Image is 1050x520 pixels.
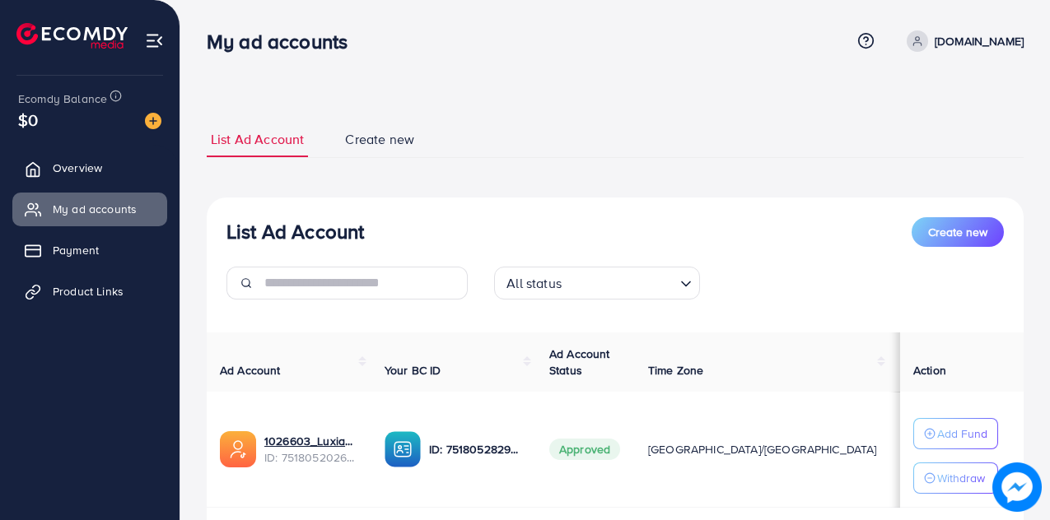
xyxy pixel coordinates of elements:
span: [GEOGRAPHIC_DATA]/[GEOGRAPHIC_DATA] [648,441,877,457]
p: ID: 7518052829551181841 [429,439,523,459]
h3: List Ad Account [226,220,364,244]
span: Time Zone [648,362,703,378]
span: List Ad Account [211,130,304,149]
button: Withdraw [913,462,998,494]
span: Create new [928,224,987,240]
img: logo [16,23,128,49]
span: ID: 7518052026253918226 [264,449,358,466]
span: Your BC ID [385,362,441,378]
a: My ad accounts [12,193,167,225]
a: 1026603_Luxia_1750433190642 [264,433,358,449]
span: Action [913,362,946,378]
h3: My ad accounts [207,30,361,53]
img: image [145,113,161,129]
span: Payment [53,242,99,258]
p: Add Fund [937,424,987,443]
div: <span class='underline'>1026603_Luxia_1750433190642</span></br>7518052026253918226 [264,433,358,467]
img: ic-ba-acc.ded83a64.svg [385,431,421,467]
span: Create new [345,130,414,149]
span: My ad accounts [53,201,137,217]
a: Payment [12,234,167,267]
span: Ad Account Status [549,346,610,378]
p: [DOMAIN_NAME] [935,31,1024,51]
span: Overview [53,160,102,176]
img: menu [145,31,164,50]
p: Withdraw [937,468,985,488]
img: image [992,462,1042,512]
button: Create new [912,217,1004,247]
span: Ecomdy Balance [18,91,107,107]
input: Search for option [567,268,674,295]
a: [DOMAIN_NAME] [900,30,1024,52]
button: Add Fund [913,418,998,449]
span: All status [503,272,565,295]
div: Search for option [494,267,700,299]
span: Ad Account [220,362,281,378]
span: $0 [18,108,38,132]
a: Overview [12,151,167,184]
span: Approved [549,439,620,460]
a: Product Links [12,275,167,308]
img: ic-ads-acc.e4c84228.svg [220,431,256,467]
span: Product Links [53,283,124,299]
